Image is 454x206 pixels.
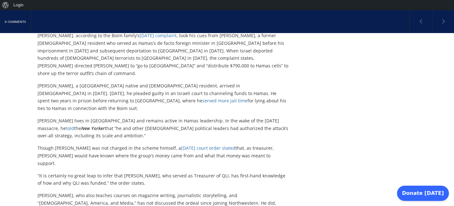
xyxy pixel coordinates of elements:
a: [DATE] court order stated [181,145,236,151]
em: New Yorker [81,125,105,131]
a: told [66,125,74,131]
a: [DATE] complaint [140,32,177,38]
p: Though [PERSON_NAME] was not charged in the scheme himself, a that, as treasurer, [PERSON_NAME] w... [38,144,290,167]
p: [PERSON_NAME], according to the Boim family’s , took his cues from [PERSON_NAME], a former [DEMOG... [38,32,290,77]
p: [PERSON_NAME], a [GEOGRAPHIC_DATA] native and [DEMOGRAPHIC_DATA] resident, arrived in [DEMOGRAPHI... [38,82,290,112]
p: “It is certainly no great leap to infer that [PERSON_NAME], who served as Treasurer of QLI, has f... [38,172,290,187]
p: [PERSON_NAME] lives in [GEOGRAPHIC_DATA] and remains active in Hamas leadership. In the wake of t... [38,117,290,140]
a: served more jail time [203,98,248,104]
